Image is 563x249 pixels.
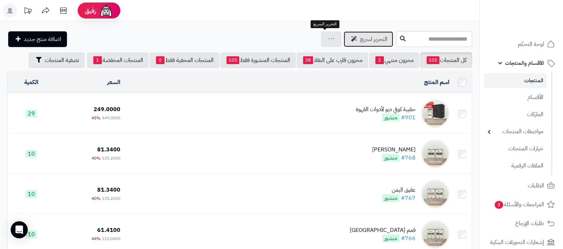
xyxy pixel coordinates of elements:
[421,99,449,128] img: حقيبة كوفي ديو لأدوات القهوة
[421,220,449,249] img: قمم إندونيسيا
[484,196,559,213] a: المراجعات والأسئلة3
[150,52,219,68] a: المنتجات المخفية فقط0
[92,235,100,242] span: 44%
[297,52,368,68] a: مخزون قارب على النفاذ38
[484,90,547,105] a: الأقسام
[495,201,503,209] span: 3
[427,56,439,64] span: 105
[350,226,416,234] div: قمم [GEOGRAPHIC_DATA]
[484,177,559,194] a: الطلبات
[505,58,544,68] span: الأقسام والمنتجات
[92,115,100,121] span: 45%
[421,140,449,168] img: تركيش توينز
[26,150,37,158] span: 10
[490,237,544,247] span: إشعارات التحويلات البنكية
[226,56,239,64] span: 105
[382,154,400,162] span: منشور
[424,78,449,87] a: اسم المنتج
[420,52,472,68] a: كل المنتجات105
[382,194,400,202] span: منشور
[356,105,416,114] div: حقيبة كوفي ديو لأدوات القهوة
[8,31,67,47] a: اضافة منتج جديد
[382,234,400,242] span: منشور
[97,145,120,154] span: 81.3400
[97,226,120,234] span: 61.4100
[220,52,296,68] a: المنتجات المنشورة فقط105
[382,114,400,121] span: منشور
[494,199,544,209] span: المراجعات والأسئلة
[401,234,416,243] a: #766
[303,56,313,64] span: 38
[528,181,544,191] span: الطلبات
[382,186,416,194] div: عقيق اليمن
[87,52,149,68] a: المنتجات المخفضة1
[515,19,556,34] img: logo-2.png
[28,52,85,68] button: تصفية المنتجات
[102,155,120,161] span: 135.2600
[484,124,547,139] a: مواصفات المنتجات
[102,235,120,242] span: 110.0400
[515,218,544,228] span: طلبات الإرجاع
[372,146,416,154] div: [PERSON_NAME]
[45,56,79,64] span: تصفية المنتجات
[484,215,559,232] a: طلبات الإرجاع
[401,154,416,162] a: #768
[484,73,547,88] a: المنتجات
[369,52,419,68] a: مخزون منتهي2
[107,78,120,87] a: السعر
[19,4,37,20] a: تحديثات المنصة
[484,36,559,53] a: لوحة التحكم
[26,110,37,118] span: 29
[24,35,61,43] span: اضافة منتج جديد
[421,180,449,208] img: عقيق اليمن
[484,158,547,173] a: الملفات الرقمية
[401,113,416,122] a: #901
[24,78,38,87] a: الكمية
[97,186,120,194] span: 81.3400
[99,4,113,18] img: ai-face.png
[484,107,547,122] a: الماركات
[26,230,37,238] span: 10
[518,39,544,49] span: لوحة التحكم
[484,141,547,156] a: خيارات المنتجات
[156,56,165,64] span: 0
[102,115,120,121] span: 449.0000
[92,155,100,161] span: 40%
[85,6,96,15] span: رفيق
[360,35,387,43] span: التحرير لسريع
[375,56,384,64] span: 2
[344,31,393,47] a: التحرير لسريع
[94,105,120,114] span: 249.0000
[92,195,100,202] span: 40%
[93,56,102,64] span: 1
[102,195,120,202] span: 135.2600
[26,190,37,198] span: 10
[401,194,416,202] a: #767
[311,20,339,28] div: التحرير السريع
[11,221,28,238] div: Open Intercom Messenger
